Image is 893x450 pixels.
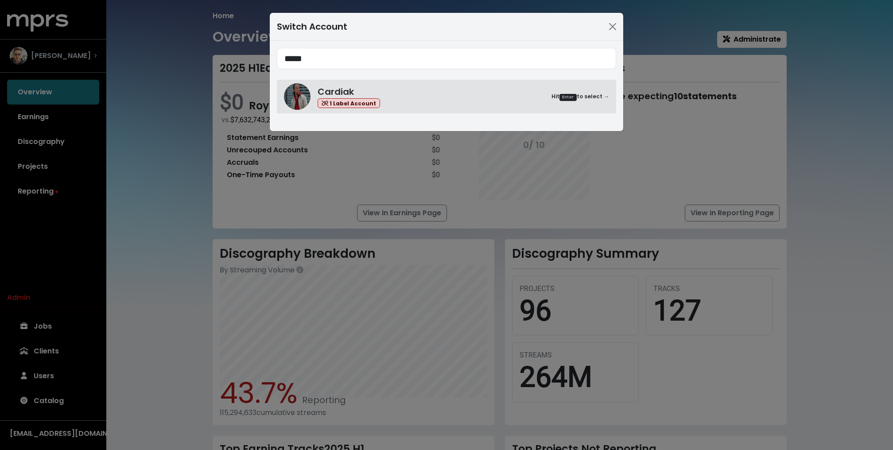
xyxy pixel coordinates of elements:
input: Search accounts [277,48,616,69]
div: Switch Account [277,20,347,33]
small: Hit to select → [551,93,609,101]
img: Cardiak [284,83,311,110]
a: CardiakCardiak 1 Label AccountHitEnterto select → [277,80,616,113]
kbd: Enter [559,94,577,101]
button: Close [606,19,620,34]
span: 1 Label Account [318,98,380,109]
span: Cardiak [318,85,354,98]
